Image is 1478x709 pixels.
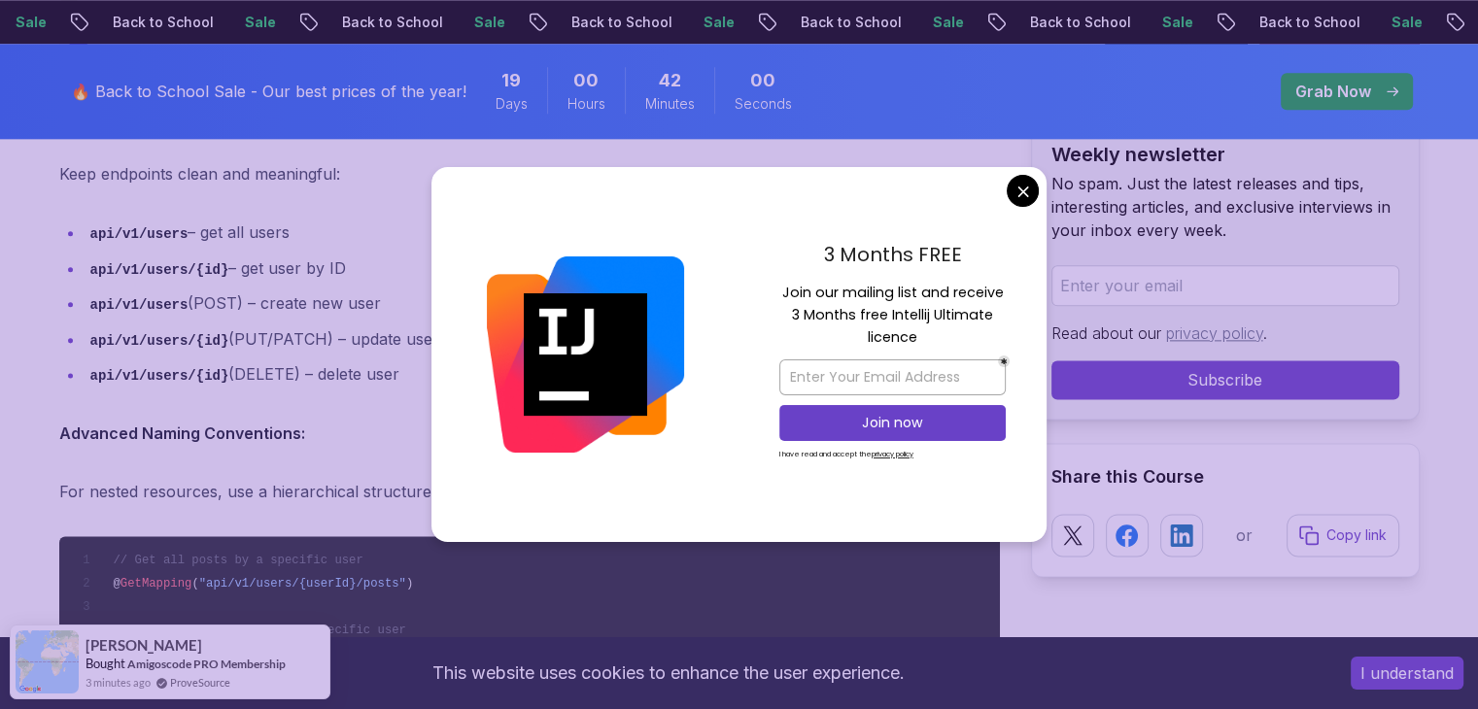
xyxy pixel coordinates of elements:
[85,325,1000,354] li: (PUT/PATCH) – update user
[85,254,1000,283] li: – get user by ID
[1351,657,1463,690] button: Accept cookies
[85,289,1000,318] li: (POST) – create new user
[71,80,466,103] p: 🔥 Back to School Sale - Our best prices of the year!
[659,67,681,94] span: 42 Minutes
[645,94,695,114] span: Minutes
[735,94,792,114] span: Seconds
[220,13,282,32] p: Sale
[678,13,740,32] p: Sale
[15,652,1322,694] div: This website uses cookies to enhance the user experience.
[199,577,406,591] span: "api/v1/users/{userId}/posts"
[546,13,678,32] p: Back to School
[85,360,1000,388] li: (DELETE) – delete user
[90,368,229,384] code: api/v1/users/{id}
[59,160,1000,187] p: Keep endpoints clean and meaningful:
[113,624,405,637] span: // Get a specific post by a specific user
[87,13,220,32] p: Back to School
[1295,80,1371,103] p: Grab Now
[1234,13,1366,32] p: Back to School
[90,297,189,313] code: api/v1/users
[501,67,521,94] span: 19 Days
[1051,463,1399,490] h2: Share this Course
[90,333,229,349] code: api/v1/users/{id}
[1236,523,1253,547] p: or
[1326,525,1387,545] p: Copy link
[908,13,970,32] p: Sale
[127,657,286,671] a: Amigoscode PRO Membership
[120,577,192,591] span: GetMapping
[113,577,120,591] span: @
[85,219,1000,247] li: – get all users
[775,13,908,32] p: Back to School
[1166,323,1263,343] a: privacy policy
[1005,13,1137,32] p: Back to School
[90,226,189,242] code: api/v1/users
[86,637,202,654] span: [PERSON_NAME]
[567,94,605,114] span: Hours
[750,67,775,94] span: 0 Seconds
[1287,514,1399,557] button: Copy link
[113,554,362,567] span: // Get all posts by a specific user
[59,423,305,443] strong: Advanced Naming Conventions:
[1137,13,1199,32] p: Sale
[86,674,151,691] span: 3 minutes ago
[573,67,599,94] span: 0 Hours
[1051,141,1399,168] h2: Weekly newsletter
[86,656,125,671] span: Bought
[90,262,229,278] code: api/v1/users/{id}
[191,577,198,591] span: (
[406,577,413,591] span: )
[1366,13,1428,32] p: Sale
[1051,172,1399,242] p: No spam. Just the latest releases and tips, interesting articles, and exclusive interviews in you...
[16,630,79,693] img: provesource social proof notification image
[1051,321,1399,345] p: Read about our .
[317,13,449,32] p: Back to School
[170,674,230,691] a: ProveSource
[449,13,511,32] p: Sale
[496,94,528,114] span: Days
[1051,360,1399,399] button: Subscribe
[1051,265,1399,306] input: Enter your email
[59,478,1000,505] p: For nested resources, use a hierarchical structure:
